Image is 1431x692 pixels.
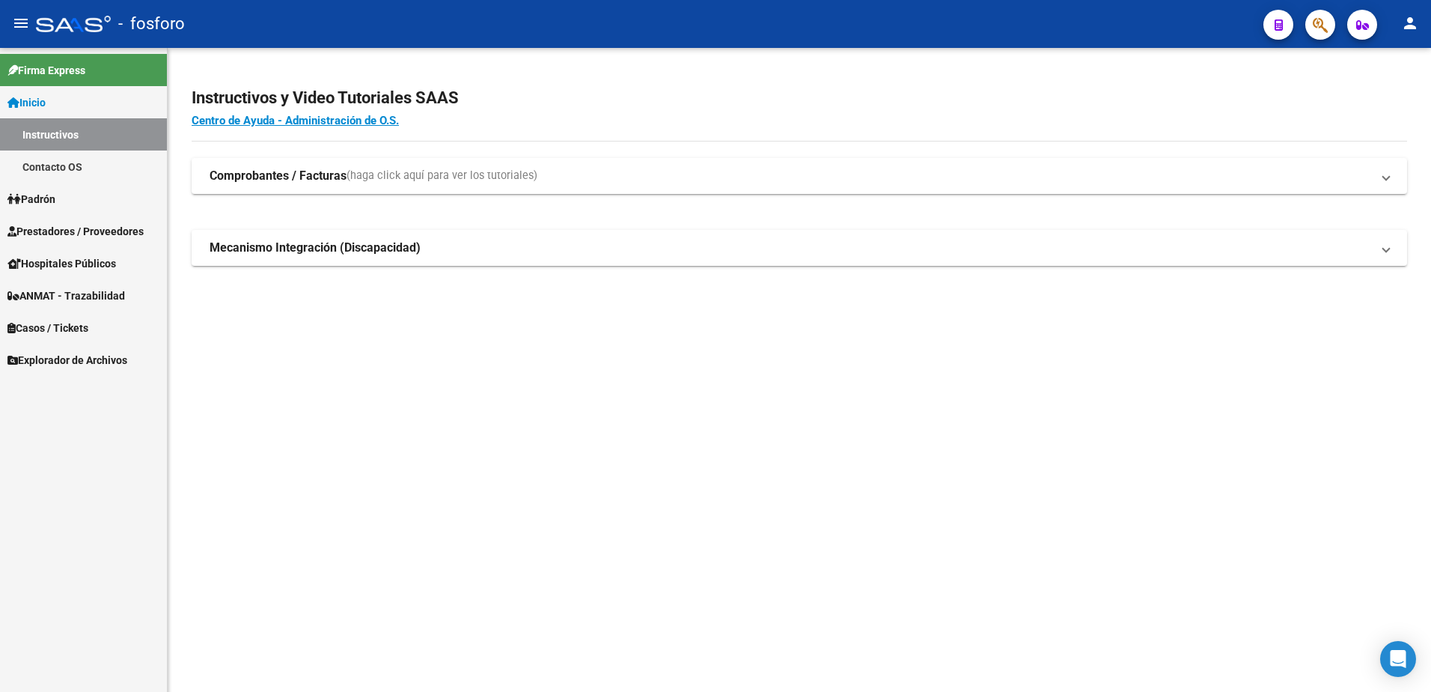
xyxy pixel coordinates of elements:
div: Open Intercom Messenger [1380,641,1416,677]
span: Firma Express [7,62,85,79]
span: ANMAT - Trazabilidad [7,288,125,304]
mat-expansion-panel-header: Comprobantes / Facturas(haga click aquí para ver los tutoriales) [192,158,1407,194]
span: Padrón [7,191,55,207]
span: - fosforo [118,7,185,40]
span: Inicio [7,94,46,111]
strong: Comprobantes / Facturas [210,168,347,184]
span: (haga click aquí para ver los tutoriales) [347,168,537,184]
h2: Instructivos y Video Tutoriales SAAS [192,84,1407,112]
strong: Mecanismo Integración (Discapacidad) [210,240,421,256]
mat-icon: person [1401,14,1419,32]
span: Casos / Tickets [7,320,88,336]
mat-expansion-panel-header: Mecanismo Integración (Discapacidad) [192,230,1407,266]
a: Centro de Ayuda - Administración de O.S. [192,114,399,127]
span: Explorador de Archivos [7,352,127,368]
span: Hospitales Públicos [7,255,116,272]
mat-icon: menu [12,14,30,32]
span: Prestadores / Proveedores [7,223,144,240]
